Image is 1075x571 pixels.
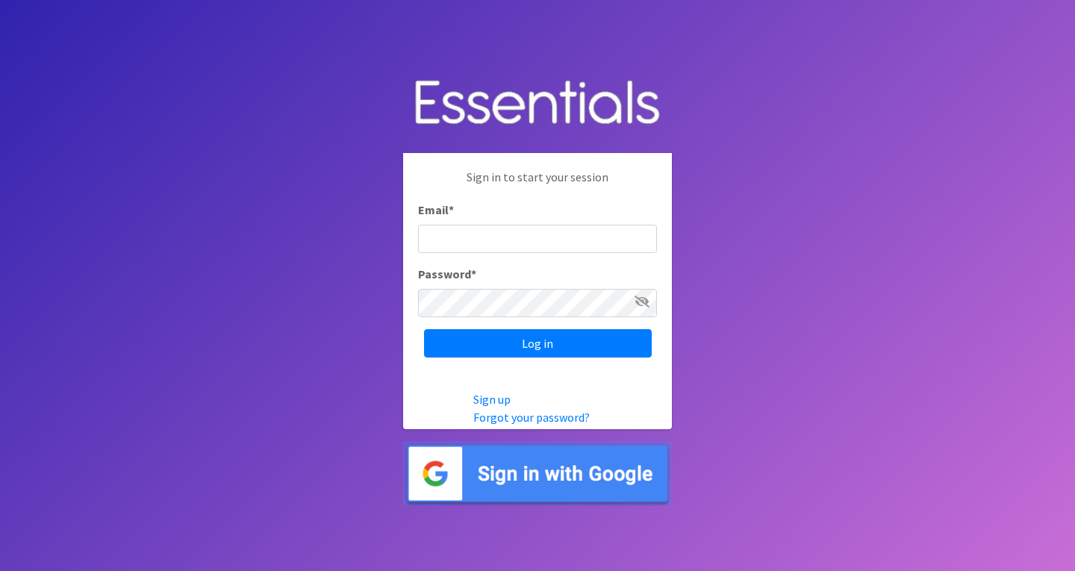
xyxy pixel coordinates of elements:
a: Sign up [473,392,511,407]
label: Email [418,201,454,219]
img: Human Essentials [403,65,672,142]
input: Log in [424,329,652,358]
abbr: required [449,202,454,217]
p: Sign in to start your session [418,168,657,201]
a: Forgot your password? [473,410,590,425]
abbr: required [471,266,476,281]
img: Sign in with Google [403,441,672,506]
label: Password [418,265,476,283]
